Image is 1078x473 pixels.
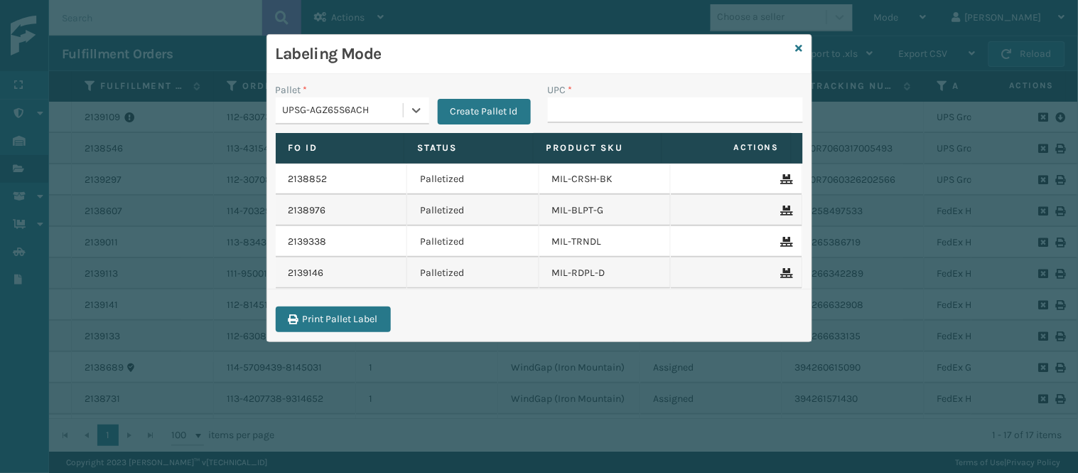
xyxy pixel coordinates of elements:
[548,83,573,97] label: UPC
[276,43,790,65] h3: Labeling Mode
[407,226,539,257] td: Palletized
[781,174,789,184] i: Remove From Pallet
[539,164,672,195] td: MIL-CRSH-BK
[781,206,789,216] i: Remove From Pallet
[289,235,327,249] a: 2139338
[667,136,788,159] span: Actions
[407,164,539,195] td: Palletized
[539,195,672,226] td: MIL-BLPT-G
[438,99,531,124] button: Create Pallet Id
[546,142,650,154] label: Product SKU
[283,103,404,118] div: UPSG-AGZ65S6ACH
[276,307,391,332] button: Print Pallet Label
[781,268,789,278] i: Remove From Pallet
[276,83,308,97] label: Pallet
[539,226,672,257] td: MIL-TRNDL
[407,257,539,289] td: Palletized
[289,142,392,154] label: Fo Id
[781,237,789,247] i: Remove From Pallet
[407,195,539,226] td: Palletized
[289,266,324,280] a: 2139146
[539,257,672,289] td: MIL-RDPL-D
[289,203,326,218] a: 2138976
[417,142,520,154] label: Status
[289,172,328,186] a: 2138852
